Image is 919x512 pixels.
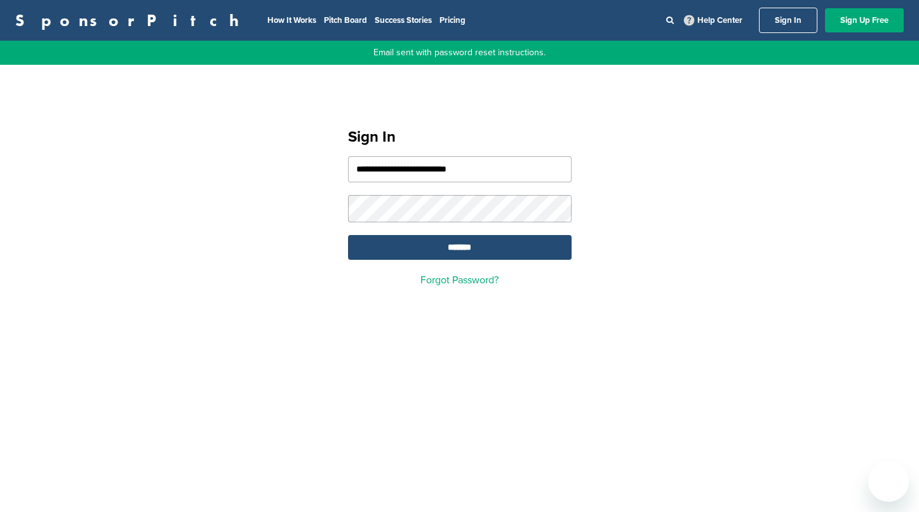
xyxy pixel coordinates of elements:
[15,12,247,29] a: SponsorPitch
[439,15,466,25] a: Pricing
[420,274,499,286] a: Forgot Password?
[348,126,572,149] h1: Sign In
[375,15,432,25] a: Success Stories
[759,8,817,33] a: Sign In
[825,8,904,32] a: Sign Up Free
[868,461,909,502] iframe: Button to launch messaging window
[267,15,316,25] a: How It Works
[324,15,367,25] a: Pitch Board
[681,13,745,28] a: Help Center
